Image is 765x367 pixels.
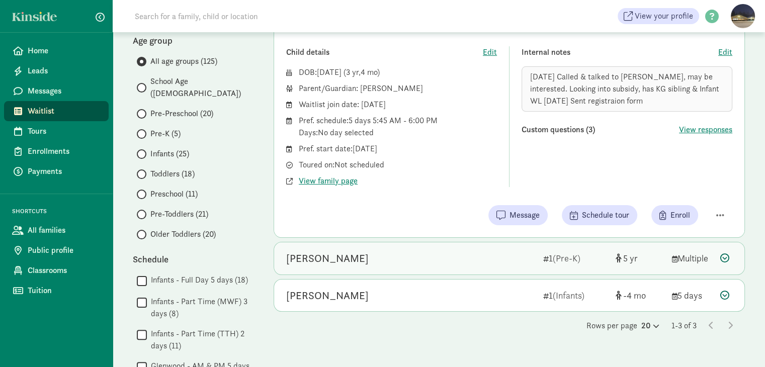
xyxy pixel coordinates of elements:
span: 4 [361,67,377,77]
label: Infants - Full Day 5 days (18) [147,274,248,286]
span: Home [28,45,101,57]
a: Classrooms [4,260,109,281]
div: Custom questions (3) [522,124,679,136]
div: Toured on: Not scheduled [299,159,497,171]
span: Public profile [28,244,101,256]
a: Public profile [4,240,109,260]
div: DOB: ( ) [299,66,497,78]
span: Classrooms [28,264,101,277]
div: Parent/Guardian: [PERSON_NAME] [299,82,497,95]
button: Enroll [651,205,698,225]
span: Toddlers (18) [150,168,195,180]
div: Vance Berger [286,288,369,304]
button: Message [488,205,548,225]
label: Infants - Part Time (TTH) 2 days (11) [147,328,253,352]
span: Pre-Preschool (20) [150,108,213,120]
button: View responses [679,124,732,136]
span: Payments [28,165,101,177]
a: View your profile [618,8,699,24]
span: Messages [28,85,101,97]
div: 20 [641,320,659,332]
a: Waitlist [4,101,109,121]
span: Enroll [670,209,690,221]
a: All families [4,220,109,240]
span: Preschool (11) [150,188,198,200]
a: Home [4,41,109,61]
div: Multiple [672,251,712,265]
div: [object Object] [616,251,664,265]
span: Older Toddlers (20) [150,228,216,240]
span: (Pre-K) [553,252,580,264]
span: 3 [346,67,361,77]
span: Message [509,209,540,221]
span: [DATE] Called & talked to [PERSON_NAME], may be interested. Looking into subsidy, has KG sibling ... [530,71,719,106]
span: (Infants) [553,290,584,301]
span: Leads [28,65,101,77]
div: Age group [133,34,253,47]
div: 1 [543,289,608,302]
a: Messages [4,81,109,101]
div: 5 days [672,289,712,302]
span: [DATE] [317,67,342,77]
iframe: Chat Widget [715,319,765,367]
span: Waitlist [28,105,101,117]
div: Alexandre Freedman [286,250,369,266]
span: Schedule tour [582,209,629,221]
div: Pref. schedule: 5 days 5:45 AM - 6:00 PM Days: No day selected [299,115,497,139]
span: -4 [623,290,646,301]
label: Infants - Part Time (MWF) 3 days (8) [147,296,253,320]
span: Tuition [28,285,101,297]
span: Pre-K (5) [150,128,181,140]
div: Rows per page 1-3 of 3 [274,320,745,332]
button: View family page [299,175,358,187]
button: Edit [483,46,497,58]
div: Schedule [133,252,253,266]
button: Schedule tour [562,205,637,225]
input: Search for a family, child or location [129,6,411,26]
span: All families [28,224,101,236]
span: School Age ([DEMOGRAPHIC_DATA]) [150,75,253,100]
span: Tours [28,125,101,137]
a: Leads [4,61,109,81]
div: 1 [543,251,608,265]
a: Tours [4,121,109,141]
a: Enrollments [4,141,109,161]
a: Payments [4,161,109,181]
span: All age groups (125) [150,55,217,67]
span: Infants (25) [150,148,189,160]
div: Child details [286,46,483,58]
a: Tuition [4,281,109,301]
span: View your profile [635,10,693,22]
div: Internal notes [522,46,718,58]
div: [object Object] [616,289,664,302]
span: 5 [623,252,638,264]
span: Enrollments [28,145,101,157]
div: Pref. start date: [DATE] [299,143,497,155]
div: Waitlist join date: [DATE] [299,99,497,111]
span: Pre-Toddlers (21) [150,208,208,220]
button: Edit [718,46,732,58]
